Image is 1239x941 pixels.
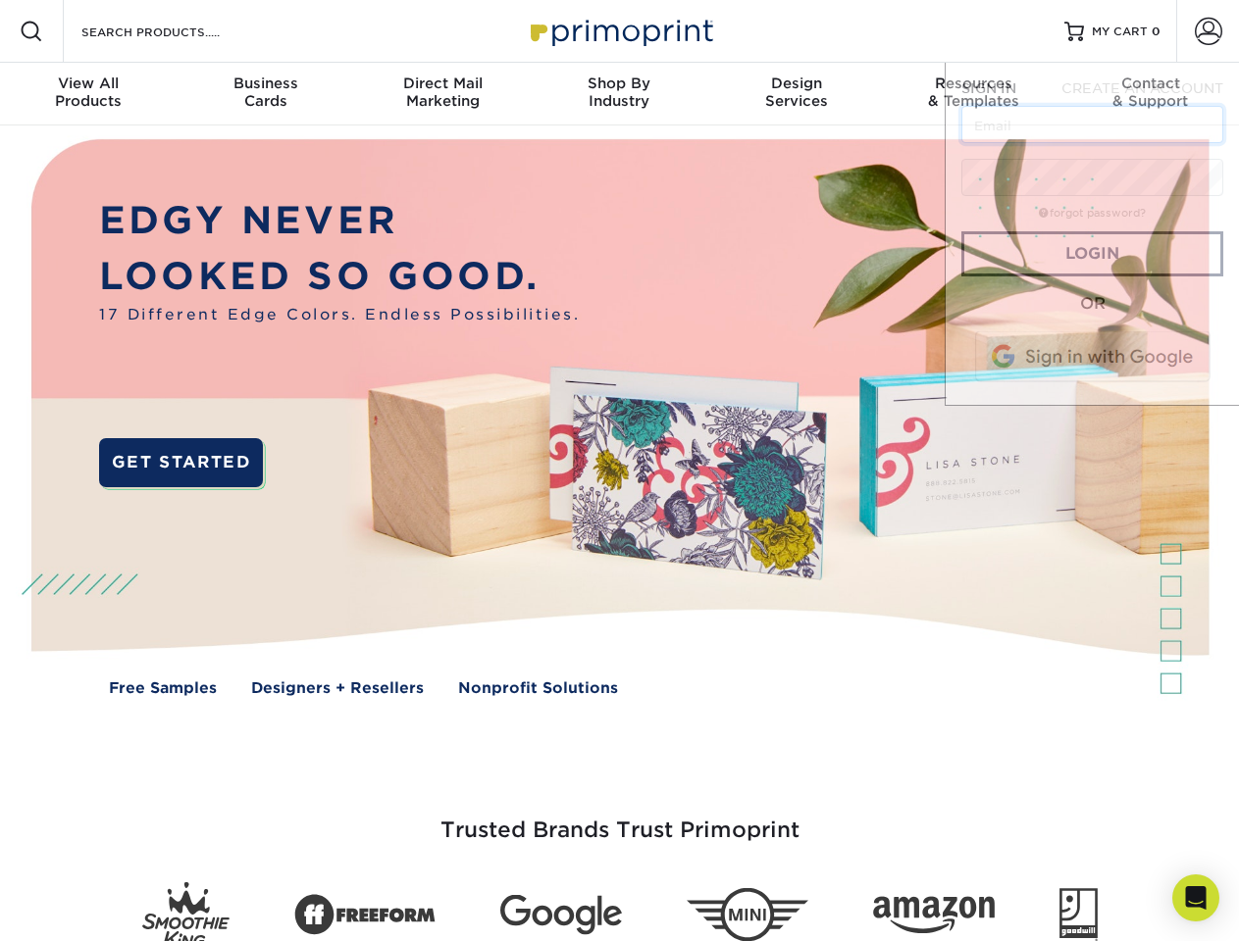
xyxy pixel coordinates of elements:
[885,74,1061,110] div: & Templates
[873,897,995,934] img: Amazon
[961,106,1223,143] input: Email
[79,20,271,43] input: SEARCH PRODUCTS.....
[885,74,1061,92] span: Resources
[961,292,1223,316] div: OR
[99,438,263,487] a: GET STARTED
[1059,888,1098,941] img: Goodwill
[531,74,707,92] span: Shop By
[522,10,718,52] img: Primoprint
[354,74,531,92] span: Direct Mail
[177,63,353,125] a: BusinessCards
[708,74,885,110] div: Services
[1172,874,1219,921] div: Open Intercom Messenger
[99,193,580,249] p: EDGY NEVER
[531,63,707,125] a: Shop ByIndustry
[354,74,531,110] div: Marketing
[500,895,622,935] img: Google
[1039,207,1146,220] a: forgot password?
[458,677,618,700] a: Nonprofit Solutions
[177,74,353,110] div: Cards
[1152,25,1161,38] span: 0
[99,304,580,326] span: 17 Different Edge Colors. Endless Possibilities.
[1061,80,1223,96] span: CREATE AN ACCOUNT
[885,63,1061,125] a: Resources& Templates
[251,677,424,700] a: Designers + Resellers
[708,63,885,125] a: DesignServices
[46,770,1194,867] h3: Trusted Brands Trust Primoprint
[1092,24,1148,40] span: MY CART
[961,80,1016,96] span: SIGN IN
[531,74,707,110] div: Industry
[354,63,531,125] a: Direct MailMarketing
[708,74,885,92] span: Design
[177,74,353,92] span: Business
[109,677,217,700] a: Free Samples
[5,881,167,934] iframe: Google Customer Reviews
[961,231,1223,276] a: Login
[99,249,580,305] p: LOOKED SO GOOD.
